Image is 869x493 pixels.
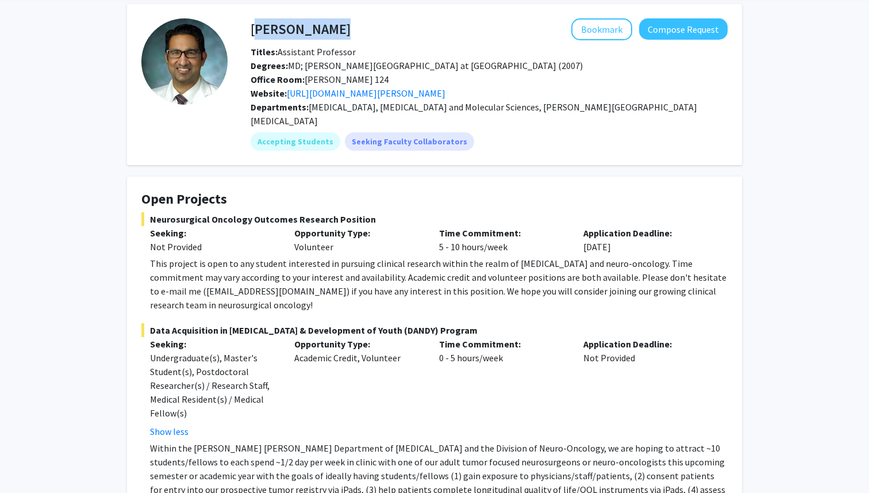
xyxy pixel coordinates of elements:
[141,212,728,226] span: Neurosurgical Oncology Outcomes Research Position
[639,18,728,40] button: Compose Request to Raj Mukherjee
[287,87,445,99] a: Opens in a new tab
[439,226,566,240] p: Time Commitment:
[251,132,340,151] mat-chip: Accepting Students
[150,226,277,240] p: Seeking:
[439,337,566,351] p: Time Commitment:
[575,337,719,438] div: Not Provided
[251,101,697,127] span: [MEDICAL_DATA], [MEDICAL_DATA] and Molecular Sciences, [PERSON_NAME][GEOGRAPHIC_DATA][MEDICAL_DATA]
[286,226,430,254] div: Volunteer
[251,60,583,71] span: MD; [PERSON_NAME][GEOGRAPHIC_DATA] at [GEOGRAPHIC_DATA] (2007)
[251,46,356,58] span: Assistant Professor
[430,226,575,254] div: 5 - 10 hours/week
[150,337,277,351] p: Seeking:
[294,226,421,240] p: Opportunity Type:
[150,351,277,420] div: Undergraduate(s), Master's Student(s), Postdoctoral Researcher(s) / Research Staff, Medical Resid...
[251,46,278,58] b: Titles:
[571,18,632,40] button: Add Raj Mukherjee to Bookmarks
[251,74,389,85] span: [PERSON_NAME] 124
[9,441,49,484] iframe: Chat
[345,132,474,151] mat-chip: Seeking Faculty Collaborators
[251,18,351,40] h4: [PERSON_NAME]
[150,425,189,438] button: Show less
[251,74,305,85] b: Office Room:
[430,337,575,438] div: 0 - 5 hours/week
[150,240,277,254] div: Not Provided
[251,101,309,113] b: Departments:
[141,18,228,105] img: Profile Picture
[150,257,728,312] div: This project is open to any student interested in pursuing clinical research within the realm of ...
[141,323,728,337] span: Data Acquisition in [MEDICAL_DATA] & Development of Youth (DANDY) Program
[141,191,728,208] h4: Open Projects
[251,87,287,99] b: Website:
[294,337,421,351] p: Opportunity Type:
[286,337,430,438] div: Academic Credit, Volunteer
[583,226,710,240] p: Application Deadline:
[575,226,719,254] div: [DATE]
[583,337,710,351] p: Application Deadline:
[251,60,288,71] b: Degrees:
